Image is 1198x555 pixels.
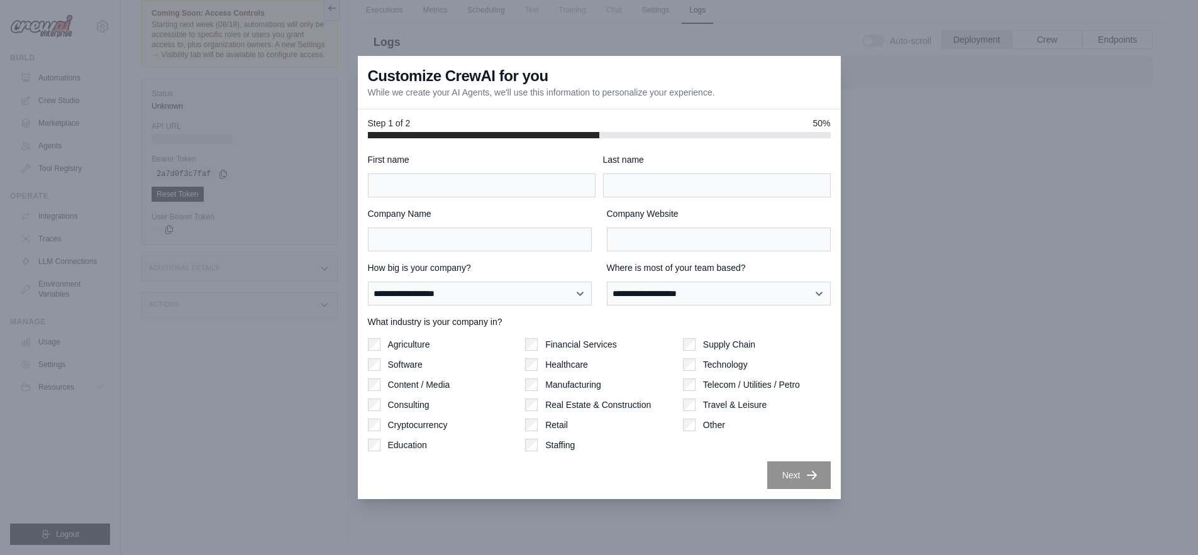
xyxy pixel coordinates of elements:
span: Step 1 of 2 [368,117,411,129]
label: Telecom / Utilities / Petro [703,378,800,391]
label: Financial Services [545,338,617,351]
label: Technology [703,358,748,371]
h3: Customize CrewAI for you [368,66,548,86]
label: Company Name [368,207,592,220]
label: Education [388,439,427,451]
label: Content / Media [388,378,450,391]
label: Company Website [607,207,831,220]
button: Next [767,461,831,489]
label: What industry is your company in? [368,316,831,328]
label: Staffing [545,439,575,451]
label: Travel & Leisure [703,398,767,411]
label: Other [703,419,725,431]
label: Supply Chain [703,338,755,351]
label: First name [368,153,596,166]
label: Agriculture [388,338,430,351]
label: How big is your company? [368,261,592,274]
span: 50% [813,117,830,129]
label: Consulting [388,398,430,411]
label: Software [388,358,423,371]
label: Healthcare [545,358,588,371]
label: Retail [545,419,568,431]
label: Cryptocurrency [388,419,448,431]
label: Last name [603,153,831,166]
label: Where is most of your team based? [607,261,831,274]
iframe: Chat Widget [1135,495,1198,555]
label: Real Estate & Construction [545,398,651,411]
label: Manufacturing [545,378,601,391]
p: While we create your AI Agents, we'll use this information to personalize your experience. [368,86,715,99]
